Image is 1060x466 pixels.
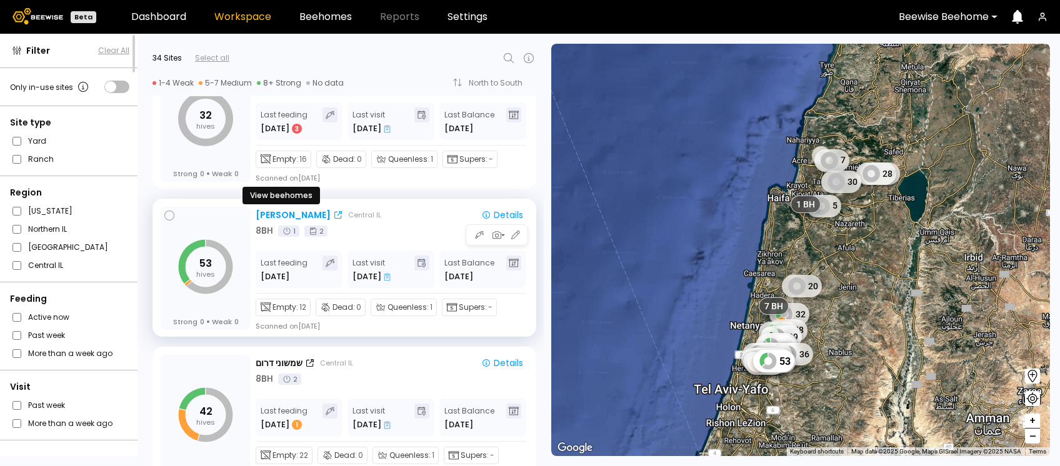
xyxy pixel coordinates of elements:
[28,310,69,324] label: Active now
[299,12,352,22] a: Beehomes
[442,151,497,168] div: Supers:
[10,292,129,305] div: Feeding
[742,343,782,365] div: 43
[348,210,381,220] div: Central IL
[320,358,353,368] div: Central IL
[476,356,528,370] button: Details
[28,222,67,235] label: Northern IL
[356,302,361,313] span: 0
[431,154,433,165] span: 1
[469,79,531,87] div: North to South
[476,208,528,222] button: Details
[380,12,419,22] span: Reports
[71,11,96,23] div: Beta
[352,270,391,283] div: [DATE]
[358,450,363,461] span: 0
[256,209,331,222] div: [PERSON_NAME]
[442,299,497,316] div: Supers:
[741,348,781,370] div: 38
[152,78,194,88] div: 1-4 Weak
[234,169,239,178] span: 0
[256,321,320,331] div: Scanned on [DATE]
[292,420,302,430] div: 1
[28,259,63,272] label: Central IL
[28,417,112,430] label: More than a week ago
[753,350,794,372] div: 53
[256,299,311,316] div: Empty:
[317,447,367,464] div: Dead:
[214,12,271,22] a: Workspace
[481,357,523,369] div: Details
[199,256,212,270] tspan: 53
[352,419,391,431] div: [DATE]
[444,270,473,283] span: [DATE]
[26,44,50,57] span: Filter
[173,317,239,326] div: Strong Weak
[196,121,215,131] tspan: hives
[195,52,229,64] div: Select all
[769,303,809,325] div: 32
[261,419,303,431] div: [DATE]
[12,8,63,24] img: Beewise logo
[488,302,492,313] span: -
[812,146,831,165] div: 0
[299,154,307,165] span: 16
[199,404,212,419] tspan: 42
[1025,429,1040,444] button: –
[196,269,215,279] tspan: hives
[743,352,762,371] div: 0
[352,122,391,135] div: [DATE]
[764,300,783,312] span: 7 BH
[796,199,815,210] span: 1 BH
[444,255,494,283] div: Last Balance
[28,240,108,254] label: [GEOGRAPHIC_DATA]
[28,204,72,217] label: [US_STATE]
[98,45,129,56] button: Clear All
[447,12,487,22] a: Settings
[747,354,766,372] div: 0
[430,302,432,313] span: 1
[444,122,473,135] span: [DATE]
[256,372,273,385] div: 8 BH
[10,186,129,199] div: Region
[371,299,437,316] div: Queenless:
[432,450,434,461] span: 1
[200,317,204,326] span: 0
[299,450,308,461] span: 22
[357,154,362,165] span: 0
[851,448,1021,455] span: Map data ©2025 Google, Mapa GISrael Imagery ©2025 NASA
[444,447,499,464] div: Supers:
[28,134,46,147] label: Yard
[554,440,596,456] img: Google
[256,173,320,183] div: Scanned on [DATE]
[292,124,302,134] div: 3
[371,151,437,168] div: Queenless:
[256,357,302,370] div: שמשוני דרום
[256,151,311,168] div: Empty:
[490,450,494,461] span: -
[814,149,849,172] div: 7
[821,171,861,193] div: 30
[753,349,793,371] div: 32
[751,345,791,368] div: 41
[761,327,779,345] div: 0
[806,195,841,217] div: 5
[173,169,239,178] div: Strong Weak
[481,209,523,221] div: Details
[261,270,291,283] div: [DATE]
[1029,429,1036,444] span: –
[200,169,204,178] span: 0
[256,224,273,237] div: 8 BH
[856,162,896,185] div: 28
[278,226,299,237] div: 1
[352,107,391,135] div: Last visit
[489,154,493,165] span: -
[554,440,596,456] a: Open this area in Google Maps (opens a new window)
[306,78,344,88] div: No data
[261,107,307,135] div: Last feeding
[1029,413,1036,429] span: +
[242,187,320,204] div: View beehomes
[256,447,312,464] div: Empty:
[745,352,785,375] div: 63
